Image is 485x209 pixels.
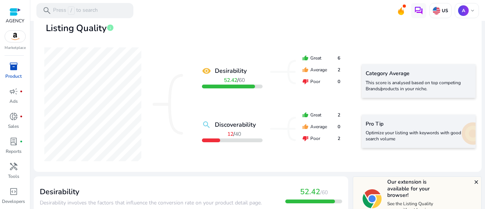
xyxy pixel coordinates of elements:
b: Discoverability [215,120,256,129]
p: Optimize your listing with keywords with good search volume [366,130,472,142]
img: chrome-logo.svg [363,189,382,208]
span: 60 [239,77,245,84]
img: amazon.svg [5,31,25,42]
span: 52.42 [300,187,320,197]
p: US [440,8,448,14]
mat-icon: thumb_up [302,124,308,130]
span: / [68,6,75,15]
span: fiber_manual_record [20,140,23,143]
span: /60 [320,189,328,196]
p: Sales [8,123,19,130]
span: 2 [338,135,340,142]
span: search [42,6,52,15]
span: info [106,24,114,31]
div: Average [302,66,340,73]
span: campaign [9,87,18,96]
p: A [458,5,469,16]
h5: Our extension is available for your browser! [387,179,438,199]
mat-icon: thumb_up [302,55,308,61]
mat-icon: search [202,120,211,129]
span: 40 [235,130,241,138]
span: 0 [338,123,340,130]
p: Marketplace [5,45,26,51]
span: Listing Quality [46,22,106,35]
span: donut_small [9,112,18,121]
span: 2 [338,66,340,73]
div: Great [302,55,340,61]
div: Poor [302,78,340,85]
span: / [224,77,245,84]
mat-icon: thumb_down [302,135,308,141]
div: Great [302,112,340,118]
span: inventory_2 [9,62,18,71]
span: 2 [338,112,340,118]
span: handyman [9,162,18,171]
b: 52.42 [224,77,237,84]
span: 0 [338,78,340,85]
span: Desirability involves the factors that influence the conversion rate on your product detail page. [40,199,262,206]
mat-icon: thumb_up [302,67,308,73]
p: Reports [6,148,22,155]
p: Developers [2,198,25,205]
mat-icon: thumb_up [302,112,308,118]
span: / [227,130,241,138]
p: Ads [9,98,18,105]
img: us.svg [433,7,440,14]
mat-icon: remove_red_eye [202,66,211,75]
p: This score is analysed based on top competing Brands/products in your niche. [366,80,472,92]
p: Product [5,73,22,80]
b: Desirability [215,66,247,75]
span: code_blocks [9,187,18,196]
h3: Desirability [40,187,262,196]
span: fiber_manual_record [20,115,23,118]
p: Press to search [53,6,98,15]
span: fiber_manual_record [20,90,23,93]
p: AGENCY [6,17,24,24]
span: keyboard_arrow_down [469,8,476,14]
div: Average [302,123,340,130]
span: lab_profile [9,137,18,146]
h5: Pro Tip [366,121,472,127]
p: Tools [8,173,19,180]
mat-icon: thumb_down [302,79,308,85]
h5: Category Average [366,71,472,77]
span: 6 [338,55,340,61]
b: 12 [227,130,233,138]
mat-icon: close [473,179,479,185]
div: Poor [302,135,340,142]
